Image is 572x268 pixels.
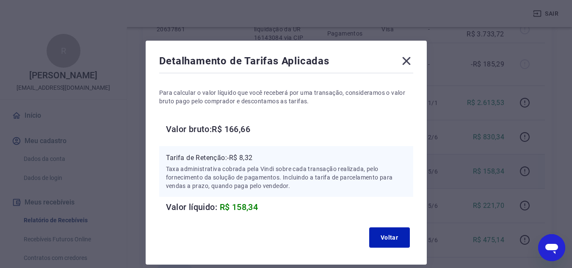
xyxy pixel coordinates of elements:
h6: Valor líquido: [166,200,413,214]
p: Tarifa de Retenção: -R$ 8,32 [166,153,406,163]
p: Para calcular o valor líquido que você receberá por uma transação, consideramos o valor bruto pag... [159,88,413,105]
p: Taxa administrativa cobrada pela Vindi sobre cada transação realizada, pelo fornecimento da soluç... [166,165,406,190]
iframe: Botão para abrir a janela de mensagens [538,234,565,261]
h6: Valor bruto: R$ 166,66 [166,122,413,136]
div: Detalhamento de Tarifas Aplicadas [159,54,413,71]
span: R$ 158,34 [220,202,258,212]
button: Voltar [369,227,410,248]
